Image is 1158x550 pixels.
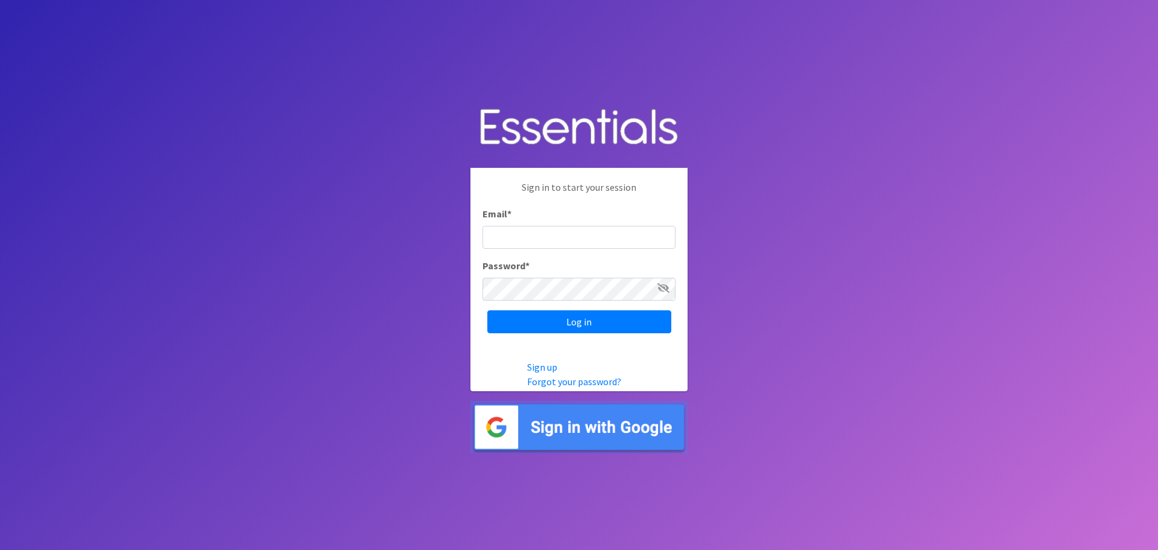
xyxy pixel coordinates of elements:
[507,208,511,220] abbr: required
[487,310,671,333] input: Log in
[482,180,675,206] p: Sign in to start your session
[527,376,621,388] a: Forgot your password?
[525,260,530,272] abbr: required
[470,97,688,159] img: Human Essentials
[482,258,530,273] label: Password
[470,401,688,453] img: Sign in with Google
[527,361,557,373] a: Sign up
[482,206,511,221] label: Email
